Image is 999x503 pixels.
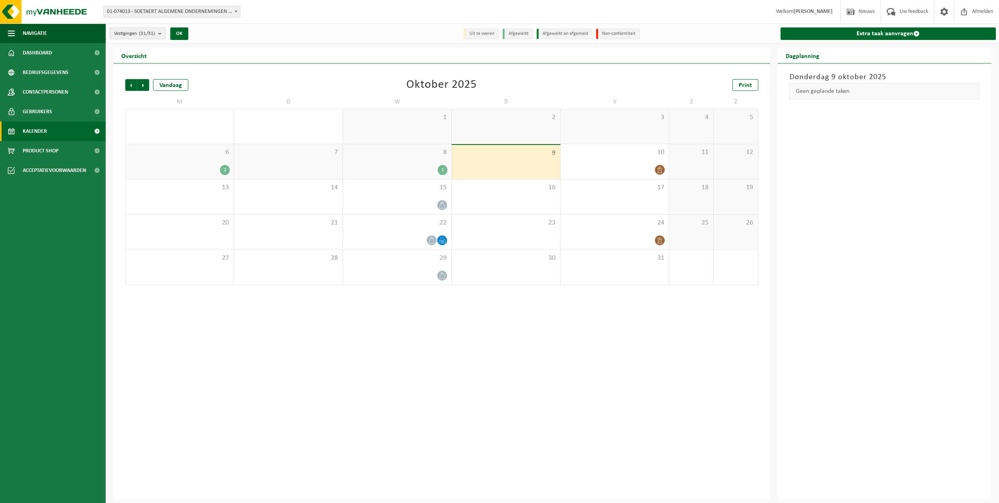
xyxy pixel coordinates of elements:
span: 29 [347,254,447,262]
span: 8 [347,148,447,157]
span: 20 [130,219,230,227]
span: 26 [718,219,754,227]
span: Bedrijfsgegevens [23,63,69,82]
span: 12 [718,148,754,157]
span: Acceptatievoorwaarden [23,161,86,180]
span: 2 [456,113,556,122]
span: 21 [238,219,339,227]
li: Non-conformiteit [596,29,640,39]
span: 30 [456,254,556,262]
td: D [452,95,561,109]
span: Dashboard [23,43,52,63]
div: Geen geplande taken [790,83,980,100]
span: 13 [130,183,230,192]
span: 15 [347,183,447,192]
span: Gebruikers [23,102,52,121]
span: 01-074013 - SOETAERT ALGEMENE ONDERNEMINGEN - OOSTENDE [104,6,240,17]
span: Product Shop [23,141,58,161]
a: Extra taak aanvragen [781,27,996,40]
span: 5 [718,113,754,122]
td: Z [669,95,714,109]
div: Vandaag [153,79,188,91]
count: (31/31) [139,31,155,36]
span: 17 [564,183,665,192]
button: OK [170,27,188,40]
span: 10 [564,148,665,157]
td: D [234,95,343,109]
span: 6 [130,148,230,157]
span: 14 [238,183,339,192]
span: Navigatie [23,24,47,43]
td: M [125,95,234,109]
span: Volgende [137,79,149,91]
span: Contactpersonen [23,82,68,102]
a: Print [732,79,758,91]
span: 3 [564,113,665,122]
td: Z [714,95,758,109]
div: Oktober 2025 [406,79,477,91]
h2: Overzicht [114,48,155,63]
span: 28 [238,254,339,262]
span: 7 [238,148,339,157]
h2: Dagplanning [778,48,827,63]
td: W [343,95,452,109]
li: Uit te voeren [463,29,499,39]
span: 01-074013 - SOETAERT ALGEMENE ONDERNEMINGEN - OOSTENDE [103,6,240,18]
span: 18 [673,183,709,192]
span: 16 [456,183,556,192]
li: Afgewerkt en afgemeld [537,29,592,39]
span: 9 [456,149,556,157]
span: Kalender [23,121,47,141]
span: Vestigingen [114,28,155,40]
td: V [561,95,669,109]
button: Vestigingen(31/31) [110,27,166,39]
span: 4 [673,113,709,122]
strong: [PERSON_NAME] [793,9,833,14]
span: 19 [718,183,754,192]
div: 2 [220,165,230,175]
span: 27 [130,254,230,262]
span: 31 [564,254,665,262]
span: 25 [673,219,709,227]
li: Afgewerkt [503,29,533,39]
span: 11 [673,148,709,157]
div: 1 [438,165,447,175]
span: 1 [347,113,447,122]
h3: Donderdag 9 oktober 2025 [790,71,980,83]
span: 24 [564,219,665,227]
span: Vorige [125,79,137,91]
span: Print [739,82,752,89]
span: 22 [347,219,447,227]
span: 23 [456,219,556,227]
